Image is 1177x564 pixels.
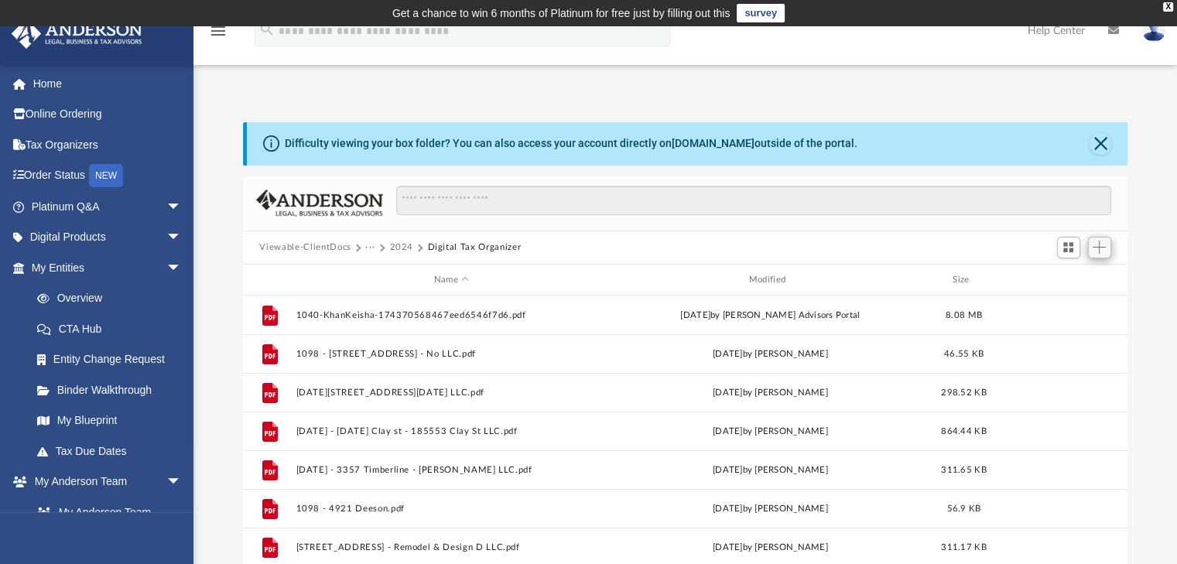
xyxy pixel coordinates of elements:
span: arrow_drop_down [166,222,197,254]
button: 2024 [389,241,413,255]
div: id [1001,273,1110,287]
a: My Anderson Team [22,497,190,528]
a: Digital Productsarrow_drop_down [11,222,205,253]
div: [DATE] by [PERSON_NAME] [614,425,926,439]
a: Online Ordering [11,99,205,130]
button: Add [1088,237,1111,258]
i: search [258,21,275,38]
div: NEW [89,164,123,187]
a: My Anderson Teamarrow_drop_down [11,467,197,497]
a: Entity Change Request [22,344,205,375]
div: close [1163,2,1173,12]
span: arrow_drop_down [166,191,197,223]
a: menu [209,29,228,40]
button: 1098 - [STREET_ADDRESS] - No LLC.pdf [296,349,607,359]
button: Digital Tax Organizer [427,241,521,255]
a: survey [737,4,785,22]
a: CTA Hub [22,313,205,344]
div: Name [295,273,607,287]
button: 1098 - 4921 Deeson.pdf [296,504,607,514]
a: Platinum Q&Aarrow_drop_down [11,191,205,222]
button: Viewable-ClientDocs [259,241,351,255]
a: My Entitiesarrow_drop_down [11,252,205,283]
input: Search files and folders [396,186,1110,215]
div: Get a chance to win 6 months of Platinum for free just by filling out this [392,4,730,22]
div: id [249,273,288,287]
img: User Pic [1142,19,1165,42]
a: Tax Organizers [11,129,205,160]
a: [DOMAIN_NAME] [672,137,754,149]
a: Overview [22,283,205,314]
div: [DATE] by [PERSON_NAME] [614,347,926,361]
button: [DATE][STREET_ADDRESS][DATE] LLC.pdf [296,388,607,398]
a: My Blueprint [22,405,197,436]
div: Difficulty viewing your box folder? You can also access your account directly on outside of the p... [285,135,857,152]
i: menu [209,22,228,40]
button: ··· [365,241,375,255]
button: [DATE] - [DATE] Clay st - 185553 Clay St LLC.pdf [296,426,607,436]
div: [DATE] by [PERSON_NAME] Advisors Portal [614,309,926,323]
button: [DATE] - 3357 Timberline - [PERSON_NAME] LLC.pdf [296,465,607,475]
span: 46.55 KB [943,350,983,358]
button: Switch to Grid View [1057,237,1080,258]
span: 298.52 KB [941,388,986,397]
a: Tax Due Dates [22,436,205,467]
span: 311.17 KB [941,543,986,552]
div: Modified [614,273,926,287]
a: Home [11,68,205,99]
div: [DATE] by [PERSON_NAME] [614,386,926,400]
button: 1040-KhanKeisha-174370568467eed6546f7d6.pdf [296,310,607,320]
button: Close [1090,133,1111,155]
a: Order StatusNEW [11,160,205,192]
div: [DATE] by [PERSON_NAME] [614,541,926,555]
span: 311.65 KB [941,466,986,474]
span: arrow_drop_down [166,467,197,498]
span: 864.44 KB [941,427,986,436]
div: [DATE] by [PERSON_NAME] [614,463,926,477]
button: [STREET_ADDRESS] - Remodel & Design D LLC.pdf [296,542,607,552]
span: arrow_drop_down [166,252,197,284]
div: Size [932,273,994,287]
div: [DATE] by [PERSON_NAME] [614,502,926,516]
span: 56.9 KB [946,504,980,513]
a: Binder Walkthrough [22,374,205,405]
img: Anderson Advisors Platinum Portal [7,19,147,49]
span: 8.08 MB [946,311,982,320]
